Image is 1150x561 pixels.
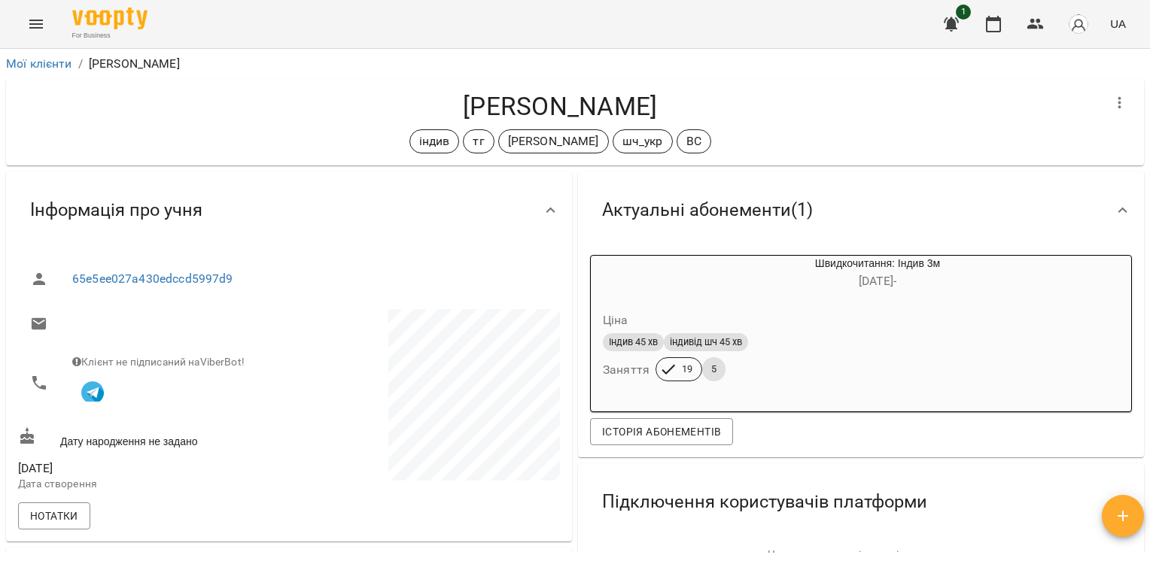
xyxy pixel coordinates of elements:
[72,271,233,286] a: 65e5ee027a430edccd5997d9
[6,56,72,71] a: Мої клієнти
[591,256,1092,399] button: Швидкочитання: Індив 3м[DATE]- ЦінаІндив 45 хвіндивід шч 45 хвЗаняття195
[30,199,202,222] span: Інформація про учня
[89,55,180,73] p: [PERSON_NAME]
[72,356,245,368] span: Клієнт не підписаний на ViberBot!
[677,129,711,153] div: ВС
[6,171,572,249] div: Інформація про учня
[602,199,813,222] span: Актуальні абонементи ( 1 )
[613,129,673,153] div: шч_укр
[702,362,726,376] span: 5
[578,463,1144,541] div: Підключення користувачів платформи
[578,171,1144,249] div: Актуальні абонементи(1)
[622,132,663,150] p: шч_укр
[602,423,721,441] span: Історія абонементів
[498,129,609,153] div: [PERSON_NAME]
[686,132,701,150] p: ВС
[18,6,54,42] button: Menu
[72,31,148,41] span: For Business
[602,490,927,514] span: Підключення користувачів платформи
[591,256,663,292] div: Швидкочитання: Індив 3м
[859,274,896,288] span: [DATE] -
[590,418,733,445] button: Історія абонементів
[473,132,484,150] p: тг
[463,129,494,153] div: тг
[6,55,1144,73] nav: breadcrumb
[1110,16,1126,32] span: UA
[419,132,450,150] p: індив
[603,335,664,349] span: Індив 45 хв
[18,459,286,478] span: [DATE]
[956,5,971,20] span: 1
[1068,14,1089,35] img: avatar_s.png
[409,129,460,153] div: індив
[18,91,1102,122] h4: [PERSON_NAME]
[72,370,113,411] button: Клієнт підписаний на VooptyBot
[18,502,90,529] button: Нотатки
[603,359,650,381] h6: Заняття
[30,507,78,525] span: Нотатки
[81,381,104,404] img: Telegram
[1104,10,1132,38] button: UA
[673,362,701,376] span: 19
[508,132,599,150] p: [PERSON_NAME]
[15,424,289,452] div: Дату народження не задано
[664,335,748,349] span: індивід шч 45 хв
[18,477,286,492] p: Дата створення
[72,8,148,29] img: Voopty Logo
[603,310,628,331] h6: Ціна
[78,55,83,73] li: /
[663,256,1092,292] div: Швидкочитання: Індив 3м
